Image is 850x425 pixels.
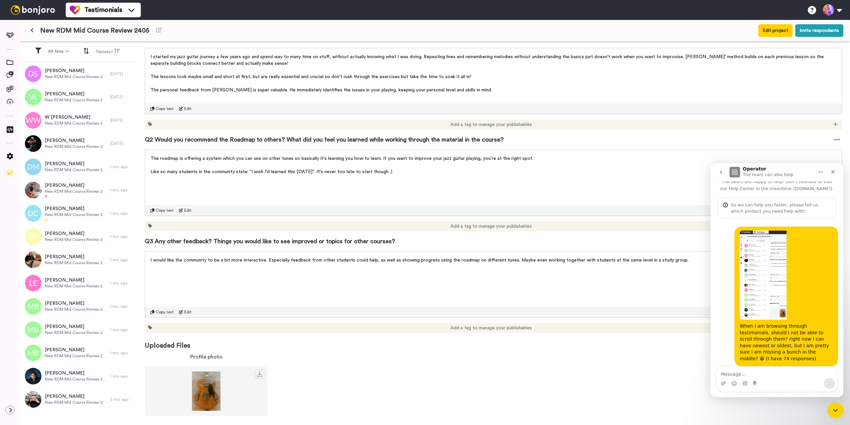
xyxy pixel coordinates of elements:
[45,307,107,312] span: New RDM Mid Course Review 2405
[25,391,42,408] img: 350bbe88-884c-44e4-a5e4-9d1b9af60839.jpeg
[70,5,80,15] img: tm-color.svg
[110,280,133,286] div: 1 mo. ago
[184,208,192,213] span: Edit
[20,132,137,155] a: [PERSON_NAME]New RDM Mid Course Review 2405[DATE]
[20,271,137,295] a: [PERSON_NAME]New RDM Mid Course Review 24051 mo. ago
[8,5,58,15] img: bj-logo-header-white.svg
[758,24,793,37] button: Edit project
[145,372,268,411] img: 0ce04f3d-5350-4d01-8a5d-51607106671b.jpeg
[150,258,689,263] span: I would like the community to be a bit more interactive. Especially feedback from other students ...
[44,46,73,57] button: All time
[150,169,392,174] span: Like so many students in the community state: "I wish I'd learned this [DATE]". It's never too la...
[45,97,107,103] span: New RDM Mid Course Review 2405
[20,318,137,341] a: [PERSON_NAME]New RDM Mid Course Review 24051 mo. ago
[25,298,42,315] img: mb.png
[110,397,133,402] div: 2 mo. ago
[45,74,107,79] span: New RDM Mid Course Review 2405
[110,373,133,379] div: 1 mo. ago
[20,85,137,109] a: [PERSON_NAME]New RDM Mid Course Review 2405[DATE]
[110,304,133,309] div: 1 mo. ago
[45,323,107,330] span: [PERSON_NAME]
[45,137,107,144] span: [PERSON_NAME]
[45,167,107,172] span: New RDM Mid Course Review 2405
[45,114,107,121] span: W [PERSON_NAME]
[25,275,42,291] img: le.png
[110,234,133,239] div: 1 mo. ago
[45,300,107,307] span: [PERSON_NAME]
[150,54,825,66] span: I started my jazz guitar journey a few years ago and spend way to many time on stuff, without act...
[110,211,133,216] div: 1 mo. ago
[25,345,42,361] img: mb.png
[45,260,107,266] span: New RDM Mid Course Review 2405
[25,368,42,384] img: fe830bac-7a16-4ffc-aa01-55b693fcdf01.jpg
[45,91,107,97] span: [PERSON_NAME]
[45,400,107,405] span: New RDM Mid Course Review 2405
[25,182,42,198] img: 6781afc1-ebb1-42a7-aaa8-8ba3bc2dc8fb.jpeg
[45,160,107,167] span: [PERSON_NAME]
[145,135,504,144] span: Q2 Would you recommend the Roadmap to others? What did you feel you learned while working through...
[45,212,107,217] span: New RDM Mid Course Review 2405
[150,88,492,92] span: The personal feedback from [PERSON_NAME] is super valuable. He immediately identifies the issues ...
[45,347,107,353] span: [PERSON_NAME]
[45,205,107,212] span: [PERSON_NAME]
[25,205,42,222] img: dc.png
[45,182,107,189] span: [PERSON_NAME]
[827,402,843,418] iframe: Intercom live chat
[20,109,137,132] a: W [PERSON_NAME]New RDM Mid Course Review 2405[DATE]
[45,393,107,400] span: [PERSON_NAME]
[25,321,42,338] img: mb.png
[25,252,42,268] img: 46bf2e6e-ae0d-417b-9952-1a88c1177030.jpeg
[40,26,149,35] span: New RDM Mid Course Review 2405
[20,62,137,85] a: [PERSON_NAME]New RDM Mid Course Review 2405[DATE]
[45,330,107,335] span: New RDM Mid Course Review 2405
[45,67,107,74] span: [PERSON_NAME]
[20,341,137,365] a: [PERSON_NAME]New RDM Mid Course Review 24051 mo. ago
[110,141,133,146] div: [DATE]
[45,353,107,359] span: New RDM Mid Course Review 2405
[110,118,133,123] div: [DATE]
[7,170,13,176] img: Checklist.svg
[20,202,137,225] a: [PERSON_NAME]New RDM Mid Course Review 24051 mo. ago
[156,309,174,315] span: Copy text
[150,74,471,79] span: The lessons look maybe small and short at first, but are really essential and crucial so don't ru...
[156,106,174,111] span: Copy text
[20,155,137,178] a: [PERSON_NAME]New RDM Mid Course Review 24051 mo. ago
[451,121,532,128] span: Add a tag to manage your publishables
[25,228,42,245] img: ef.png
[156,208,174,213] span: Copy text
[110,94,133,100] div: [DATE]
[145,333,842,350] span: Uploaded Files
[25,112,42,129] img: ww.png
[25,159,42,175] img: dm.png
[45,283,107,289] span: New RDM Mid Course Review 2405
[45,121,107,126] span: New RDM Mid Course Review 2405
[110,187,133,193] div: 1 mo. ago
[84,5,122,15] span: Testimonials
[110,350,133,356] div: 1 mo. ago
[190,353,222,361] span: Profile photo
[45,144,107,149] span: New RDM Mid Course Review 2405
[150,156,533,161] span: The roadmap is offering a system which you can use on other tunes so basically it's learning you ...
[20,248,137,271] a: [PERSON_NAME]New RDM Mid Course Review 24051 mo. ago
[145,237,395,246] span: Q3 Any other feedback? Things you would like to see improved or topics for other courses?
[184,309,192,315] span: Edit
[45,230,107,237] span: [PERSON_NAME]
[20,225,137,248] a: [PERSON_NAME]New RDM Mid Course Review 24051 mo. ago
[451,325,532,331] span: Add a tag to manage your publishables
